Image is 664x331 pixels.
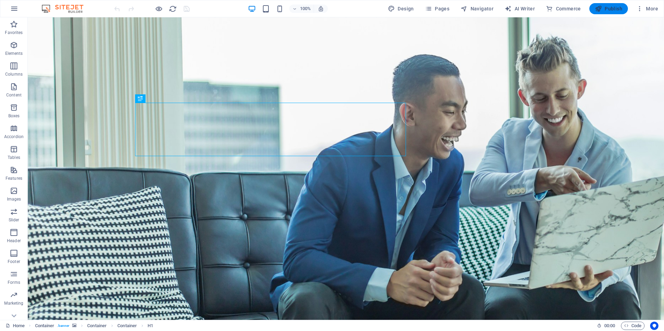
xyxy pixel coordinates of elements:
p: Accordion [4,134,24,139]
button: More [633,3,661,14]
button: AI Writer [502,3,538,14]
button: reload [168,5,177,13]
span: : [609,323,610,328]
a: Click to cancel selection. Double-click to open Pages [6,322,25,330]
span: Click to select. Double-click to edit [35,322,55,330]
span: . banner [57,322,69,330]
span: AI Writer [505,5,535,12]
span: Design [388,5,414,12]
p: Tables [8,155,20,160]
button: Click here to leave preview mode and continue editing [155,5,163,13]
h6: 100% [300,5,311,13]
button: 100% [289,5,314,13]
span: More [636,5,658,12]
p: Favorites [5,30,23,35]
button: Pages [422,3,452,14]
p: Content [6,92,22,98]
p: Elements [5,51,23,56]
span: Click to select. Double-click to edit [87,322,107,330]
div: Design (Ctrl+Alt+Y) [385,3,417,14]
i: This element contains a background [72,324,76,328]
i: Reload page [169,5,177,13]
button: Code [621,322,645,330]
p: Boxes [8,113,20,119]
p: Slider [9,217,19,223]
span: Pages [425,5,449,12]
i: On resize automatically adjust zoom level to fit chosen device. [318,6,324,12]
span: Commerce [546,5,581,12]
button: Usercentrics [650,322,658,330]
span: Publish [595,5,622,12]
p: Forms [8,280,20,285]
span: 00 00 [604,322,615,330]
img: Editor Logo [40,5,92,13]
h6: Session time [597,322,615,330]
nav: breadcrumb [35,322,153,330]
span: Click to select. Double-click to edit [148,322,153,330]
span: Click to select. Double-click to edit [117,322,137,330]
p: Columns [5,71,23,77]
span: Navigator [460,5,493,12]
button: Commerce [543,3,584,14]
p: Header [7,238,21,244]
span: Code [624,322,641,330]
button: Design [385,3,417,14]
button: Navigator [458,3,496,14]
p: Footer [8,259,20,264]
p: Features [6,176,22,181]
p: Marketing [4,300,23,306]
p: Images [7,196,21,202]
button: Publish [589,3,628,14]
